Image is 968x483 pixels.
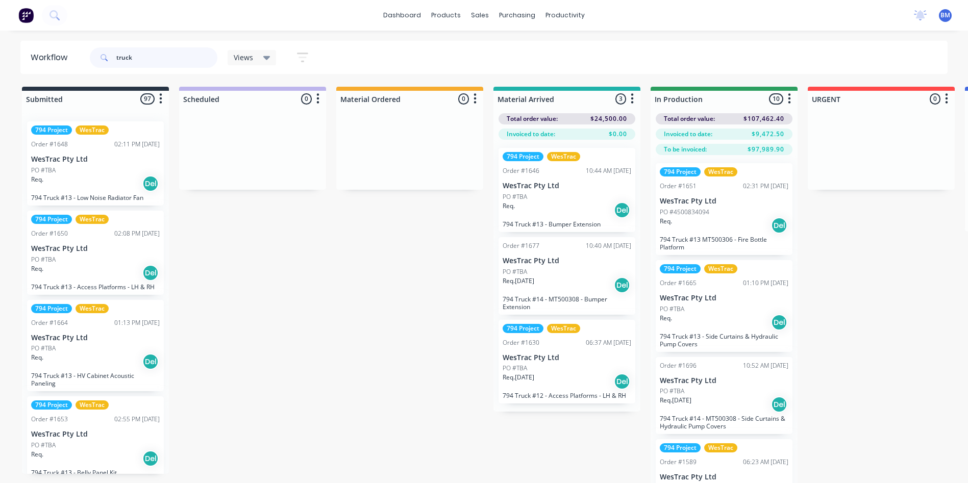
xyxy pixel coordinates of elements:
p: PO #4500834094 [660,208,709,217]
div: Del [771,396,787,413]
span: $97,989.90 [748,145,784,154]
span: Total order value: [664,114,715,123]
div: Del [771,217,787,234]
div: Del [142,175,159,192]
div: 10:40 AM [DATE] [586,241,631,250]
p: 794 Truck #13 - HV Cabinet Acoustic Paneling [31,372,160,387]
div: Order #1589 [660,457,697,467]
p: PO #TBA [31,344,56,353]
p: 794 Truck #13 - Belly Panel Kit [31,469,160,476]
p: 794 Truck #13 - Side Curtains & Hydraulic Pump Covers [660,333,788,348]
p: PO #TBA [503,267,527,276]
span: Views [234,52,253,63]
div: 794 ProjectWesTracOrder #163006:37 AM [DATE]WesTrac Pty LtdPO #TBAReq.[DATE]Del794 Truck #12 - Ac... [499,320,635,404]
p: Req. [31,353,43,362]
div: WesTrac [704,264,737,273]
div: WesTrac [547,324,580,333]
span: $24,500.00 [590,114,627,123]
div: 794 Project [503,152,543,161]
div: Order #1664 [31,318,68,327]
div: 794 ProjectWesTracOrder #165302:55 PM [DATE]WesTrac Pty LtdPO #TBAReq.Del794 Truck #13 - Belly Pa... [27,396,164,480]
img: Factory [18,8,34,23]
div: productivity [540,8,590,23]
span: $107,462.40 [743,114,784,123]
p: 794 Truck #14 - MT500308 - Side Curtains & Hydraulic Pump Covers [660,415,788,430]
p: Req. [31,450,43,459]
p: 794 Truck #14 - MT500308 - Bumper Extension [503,295,631,311]
div: 02:31 PM [DATE] [743,182,788,191]
p: Req. [DATE] [503,276,534,286]
div: Del [142,265,159,281]
div: sales [466,8,494,23]
div: 794 Project [660,443,701,452]
div: 06:37 AM [DATE] [586,338,631,347]
div: Order #1646 [503,166,539,175]
div: WesTrac [704,167,737,176]
div: WesTrac [704,443,737,452]
span: Total order value: [507,114,558,123]
p: 794 Truck #13 MT500306 - Fire Bottle Platform [660,236,788,251]
div: 794 ProjectWesTracOrder #165002:08 PM [DATE]WesTrac Pty LtdPO #TBAReq.Del794 Truck #13 - Access P... [27,211,164,295]
div: 02:11 PM [DATE] [114,140,160,149]
div: Del [614,373,630,390]
div: 794 ProjectWesTracOrder #166401:13 PM [DATE]WesTrac Pty LtdPO #TBAReq.Del794 Truck #13 - HV Cabin... [27,300,164,392]
span: Invoiced to date: [507,130,555,139]
p: Req. [660,314,672,323]
div: WesTrac [76,125,109,135]
div: Order #169610:52 AM [DATE]WesTrac Pty LtdPO #TBAReq.[DATE]Del794 Truck #14 - MT500308 - Side Curt... [656,357,792,435]
div: 794 ProjectWesTracOrder #164802:11 PM [DATE]WesTrac Pty LtdPO #TBAReq.Del794 Truck #13 - Low Nois... [27,121,164,206]
div: WesTrac [547,152,580,161]
p: Req. [31,264,43,273]
p: Req. [31,175,43,184]
div: 794 ProjectWesTracOrder #166501:10 PM [DATE]WesTrac Pty LtdPO #TBAReq.Del794 Truck #13 - Side Cur... [656,260,792,352]
p: Req. [DATE] [660,396,691,405]
div: Order #1696 [660,361,697,370]
p: WesTrac Pty Ltd [31,244,160,253]
div: Workflow [31,52,72,64]
p: WesTrac Pty Ltd [660,376,788,385]
p: PO #TBA [503,364,527,373]
div: Del [771,314,787,331]
div: Order #1648 [31,140,68,149]
a: dashboard [378,8,426,23]
p: WesTrac Pty Ltd [31,334,160,342]
div: 02:08 PM [DATE] [114,229,160,238]
p: 794 Truck #13 - Access Platforms - LH & RH [31,283,160,291]
p: Req. [660,217,672,226]
div: 10:52 AM [DATE] [743,361,788,370]
div: Del [142,450,159,467]
div: 01:10 PM [DATE] [743,278,788,288]
div: 794 Project [31,125,72,135]
div: Order #1653 [31,415,68,424]
span: Invoiced to date: [664,130,712,139]
div: 794 ProjectWesTracOrder #164610:44 AM [DATE]WesTrac Pty LtdPO #TBAReq.Del794 Truck #13 - Bumper E... [499,148,635,232]
div: 01:13 PM [DATE] [114,318,160,327]
div: 06:23 AM [DATE] [743,457,788,467]
div: Order #1665 [660,278,697,288]
p: WesTrac Pty Ltd [660,197,788,206]
p: PO #TBA [503,192,527,201]
div: 794 Project [31,215,72,224]
p: Req. [503,201,515,211]
div: 10:44 AM [DATE] [586,166,631,175]
input: Search for orders... [116,47,217,68]
p: 794 Truck #12 - Access Platforms - LH & RH [503,392,631,399]
p: WesTrac Pty Ltd [503,182,631,190]
span: To be invoiced: [664,145,707,154]
div: products [426,8,466,23]
p: PO #TBA [31,255,56,264]
div: 794 Project [31,304,72,313]
div: Order #1651 [660,182,697,191]
span: BM [940,11,950,20]
div: Del [142,353,159,370]
div: 02:55 PM [DATE] [114,415,160,424]
div: purchasing [494,8,540,23]
div: 794 Project [660,167,701,176]
p: WesTrac Pty Ltd [503,257,631,265]
p: PO #TBA [31,441,56,450]
div: Order #1630 [503,338,539,347]
p: PO #TBA [31,166,56,175]
div: Del [614,277,630,293]
p: 794 Truck #13 - Bumper Extension [503,220,631,228]
span: $9,472.50 [752,130,784,139]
